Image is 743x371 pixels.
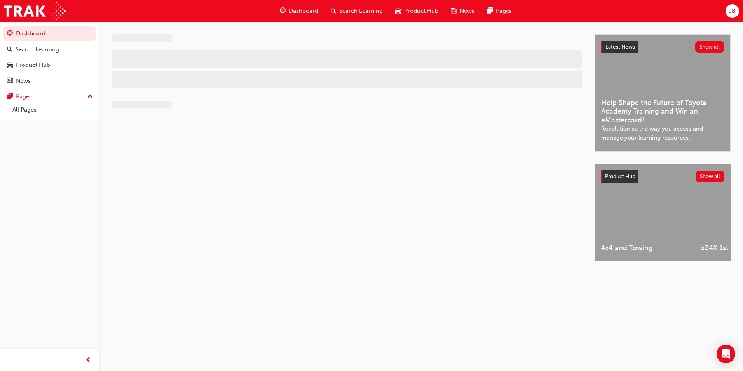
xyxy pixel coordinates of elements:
[395,6,401,16] span: car-icon
[280,6,286,16] span: guage-icon
[601,41,724,53] a: Latest NewsShow all
[324,3,389,19] a: search-iconSearch Learning
[3,42,96,57] a: Search Learning
[16,77,31,86] div: News
[451,6,457,16] span: news-icon
[3,89,96,104] button: Pages
[3,26,96,41] a: Dashboard
[717,345,735,363] div: Open Intercom Messenger
[3,25,96,89] button: DashboardSearch LearningProduct HubNews
[389,3,445,19] a: car-iconProduct Hub
[487,6,493,16] span: pages-icon
[3,58,96,72] a: Product Hub
[87,92,93,102] span: up-icon
[726,4,739,18] button: JB
[9,104,96,116] a: All Pages
[7,46,12,53] span: search-icon
[595,34,731,152] a: Latest NewsShow allHelp Shape the Future of Toyota Academy Training and Win an eMastercard!Revolu...
[4,2,66,20] img: Trak
[695,41,724,52] button: Show all
[601,98,724,125] span: Help Shape the Future of Toyota Academy Training and Win an eMastercard!
[481,3,518,19] a: pages-iconPages
[729,7,736,16] span: JB
[601,170,724,183] a: Product HubShow all
[605,44,635,50] span: Latest News
[605,173,635,180] span: Product Hub
[289,7,318,16] span: Dashboard
[16,92,32,101] div: Pages
[601,243,687,252] span: 4x4 and Towing
[404,7,438,16] span: Product Hub
[3,74,96,88] a: News
[16,45,59,54] div: Search Learning
[7,93,13,100] span: pages-icon
[7,78,13,85] span: news-icon
[601,124,724,142] span: Revolutionise the way you access and manage your learning resources.
[85,355,91,365] span: prev-icon
[460,7,474,16] span: News
[331,6,336,16] span: search-icon
[274,3,324,19] a: guage-iconDashboard
[445,3,481,19] a: news-iconNews
[16,61,50,70] div: Product Hub
[595,164,694,261] a: 4x4 and Towing
[7,30,13,37] span: guage-icon
[7,62,13,69] span: car-icon
[496,7,512,16] span: Pages
[339,7,383,16] span: Search Learning
[696,171,725,182] button: Show all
